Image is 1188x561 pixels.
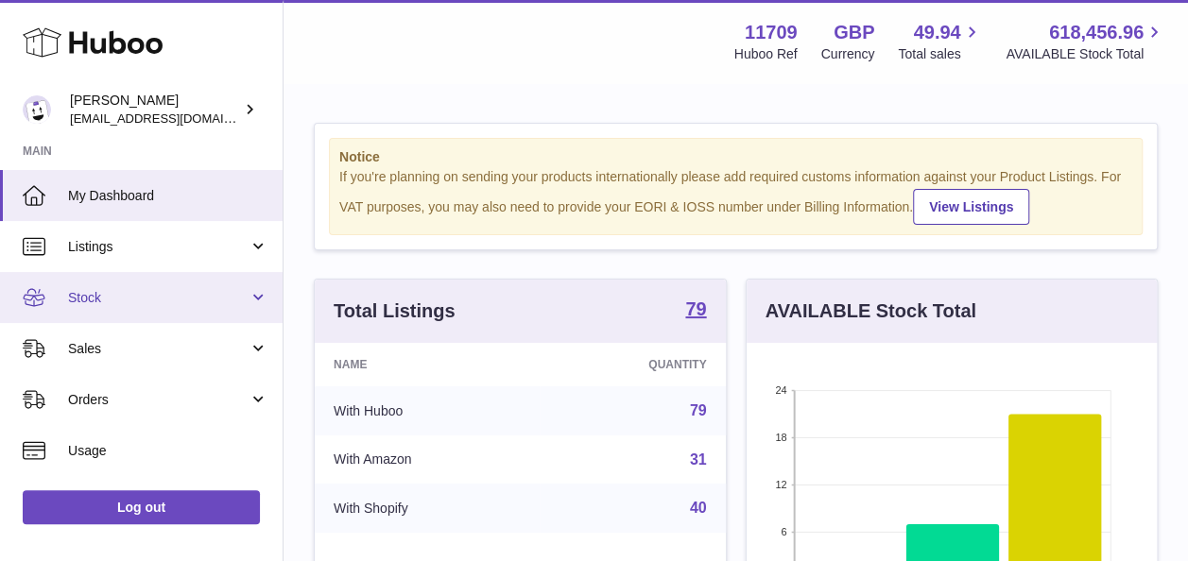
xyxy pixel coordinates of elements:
td: With Shopify [315,484,540,533]
span: My Dashboard [68,187,268,205]
img: admin@talkingpointcards.com [23,95,51,124]
span: AVAILABLE Stock Total [1006,45,1165,63]
h3: Total Listings [334,298,456,324]
th: Name [315,343,540,386]
td: With Huboo [315,386,540,435]
span: Listings [68,238,249,256]
a: 31 [690,451,707,467]
a: 79 [690,402,707,418]
div: [PERSON_NAME] [70,92,240,127]
div: If you're planning on sending your products internationally please add required customs informati... [339,168,1132,225]
span: 49.94 [913,20,960,45]
div: Currency [821,45,875,63]
span: Total sales [898,45,982,63]
a: 79 [685,299,706,322]
text: 6 [781,526,786,537]
span: 618,456.96 [1049,20,1144,45]
a: 40 [690,500,707,516]
strong: 11709 [745,20,798,45]
div: Huboo Ref [734,45,798,63]
span: Sales [68,340,249,358]
strong: GBP [834,20,874,45]
strong: Notice [339,148,1132,166]
strong: 79 [685,299,706,318]
th: Quantity [540,343,726,386]
span: [EMAIL_ADDRESS][DOMAIN_NAME] [70,110,278,126]
a: 49.94 Total sales [898,20,982,63]
text: 24 [775,384,786,396]
span: Orders [68,391,249,409]
text: 12 [775,479,786,490]
a: Log out [23,490,260,524]
td: With Amazon [315,435,540,484]
span: Usage [68,442,268,460]
span: Stock [68,289,249,307]
h3: AVAILABLE Stock Total [766,298,976,324]
a: 618,456.96 AVAILABLE Stock Total [1006,20,1165,63]
text: 18 [775,432,786,443]
a: View Listings [913,189,1029,225]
